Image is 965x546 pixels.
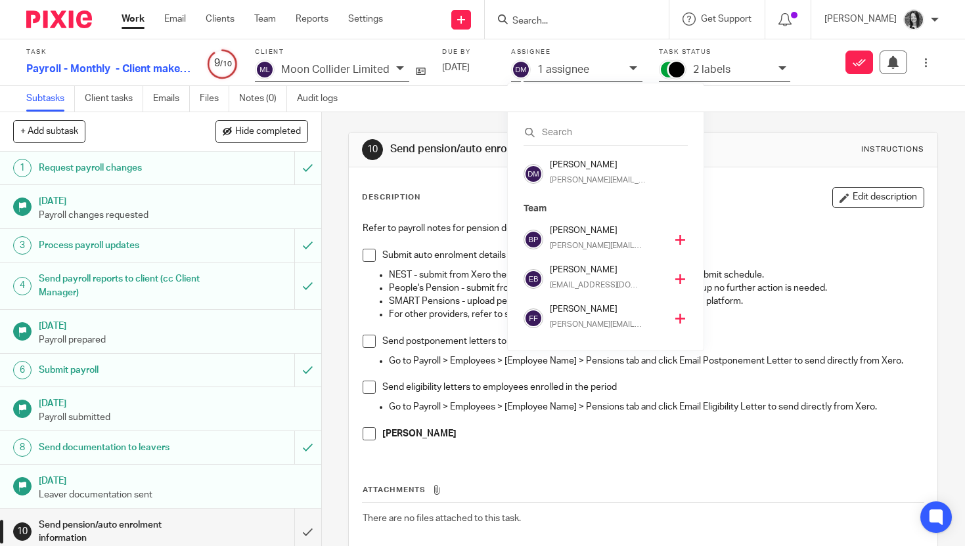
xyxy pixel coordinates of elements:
h1: Send pension/auto enrolment information [390,142,671,156]
a: Emails [153,86,190,112]
a: Files [200,86,229,112]
p: [PERSON_NAME][EMAIL_ADDRESS][DOMAIN_NAME] [550,175,647,186]
a: Client tasks [85,86,143,112]
p: Payroll prepared [39,333,308,346]
h1: [DATE] [39,394,308,410]
p: Submit auto enrolment details to pension provider. [382,249,924,262]
span: There are no files attached to this task. [363,514,521,523]
p: Payroll changes requested [39,209,308,222]
a: Clients [206,12,235,26]
input: Search [524,126,688,139]
span: [DATE] [442,63,470,72]
img: svg%3E [524,308,543,328]
p: Go to Payroll > Employees > [Employee Name] > Pensions tab and click Email Eligibility Letter to ... [389,400,924,413]
img: svg%3E [524,269,543,289]
p: Send postponement letters to new employees [382,335,924,348]
h4: [PERSON_NAME] [550,224,665,237]
div: Instructions [861,144,924,155]
p: Go to Payroll > Employees > [Employee Name] > Pensions tab and click Email Postponement Letter to... [389,354,924,367]
button: Hide completed [215,120,308,142]
p: Team [524,202,688,216]
img: svg%3E [511,60,531,79]
p: [PERSON_NAME][EMAIL_ADDRESS][DOMAIN_NAME] [550,319,642,331]
p: Moon Collider Limited [281,64,390,75]
p: [PERSON_NAME][EMAIL_ADDRESS][DOMAIN_NAME] [550,240,642,252]
img: svg%3E [524,164,543,184]
small: /10 [220,60,232,68]
h4: [PERSON_NAME] [550,264,665,276]
h1: [DATE] [39,316,308,333]
h1: Request payroll changes [39,158,200,178]
div: 9 [207,56,238,71]
h1: [DATE] [39,192,308,208]
div: 6 [13,361,32,379]
div: 1 [13,159,32,177]
div: 4 [13,277,32,295]
a: Subtasks [26,86,75,112]
h1: Send documentation to leavers [39,438,200,457]
p: Refer to payroll notes for pension details. [363,222,924,235]
h1: Send payroll reports to client (cc Client Manager) [39,269,200,303]
p: Description [362,192,420,203]
p: 2 labels [693,64,730,75]
span: Get Support [701,14,752,24]
div: 10 [362,139,383,160]
img: svg%3E [255,60,275,79]
p: Send eligibility letters to employees enrolled in the period [382,381,924,394]
span: Hide completed [235,127,301,137]
p: NEST - submit from Xero then login to NEST and confirm total agrees then submit schedule. [389,268,924,282]
p: [PERSON_NAME] [824,12,897,26]
a: Team [254,12,276,26]
span: Attachments [363,486,426,493]
p: [EMAIL_ADDRESS][DOMAIN_NAME] [550,280,642,291]
label: Client [255,48,426,56]
p: SMART Pensions - upload pension contribution schedule in SMART Pensions platform. [389,295,924,308]
h1: [DATE] [39,471,308,488]
input: Search [511,16,629,28]
p: 1 assignee [537,64,589,75]
a: Reports [296,12,328,26]
p: Leaver documentation sent [39,488,308,501]
a: Email [164,12,186,26]
button: + Add subtask [13,120,85,142]
strong: [PERSON_NAME] [382,429,457,438]
h4: [PERSON_NAME] [550,303,665,316]
a: Work [122,12,145,26]
div: 10 [13,522,32,541]
div: 3 [13,236,32,255]
label: Due by [442,48,495,56]
div: 8 [13,438,32,457]
label: Task [26,48,191,56]
label: Task status [659,48,790,56]
h1: Submit payroll [39,360,200,380]
a: Audit logs [297,86,348,112]
a: Notes (0) [239,86,287,112]
p: Payroll submitted [39,411,308,424]
img: brodie%203%20small.jpg [903,9,924,30]
p: For other providers, refer to staff handbook and follow required steps. [389,308,924,321]
img: Pixie [26,10,92,28]
h1: Process payroll updates [39,236,200,255]
label: Assignee [511,48,642,56]
button: Edit description [832,187,924,208]
p: People's Pension - submit from Xero. As long as automatic payments are set up no further action i... [389,282,924,295]
h4: [PERSON_NAME] [550,159,671,171]
a: Settings [348,12,383,26]
img: svg%3E [524,230,543,249]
